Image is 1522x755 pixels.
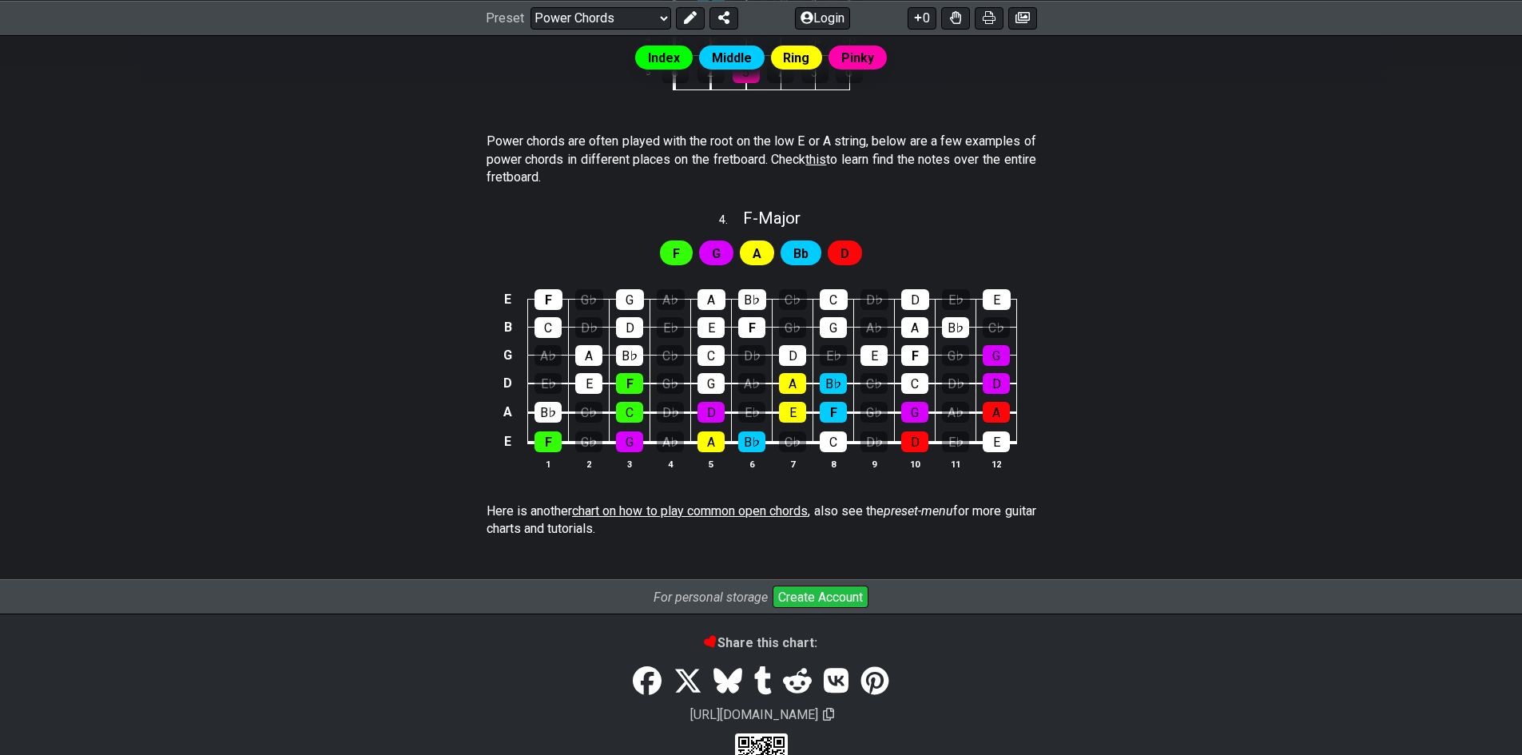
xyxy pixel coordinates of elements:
a: Bluesky [708,659,748,704]
span: First enable full edit mode to edit [840,242,849,265]
button: Login [795,6,850,29]
div: E [860,345,888,366]
div: F [534,289,562,310]
div: D♭ [575,317,602,338]
div: C♭ [860,373,888,394]
div: G [901,402,928,423]
div: C♭ [779,431,806,452]
div: G♭ [657,373,684,394]
div: G♭ [942,345,969,366]
div: A [697,289,725,310]
div: D [697,402,725,423]
div: C♭ [657,345,684,366]
div: C [616,402,643,423]
th: 12 [976,455,1017,472]
button: Edit Preset [676,6,705,29]
div: A♭ [738,373,765,394]
div: F [820,402,847,423]
div: E [779,402,806,423]
div: F [738,317,765,338]
div: B♭ [616,345,643,366]
span: F - Major [743,209,801,228]
th: 5 [691,455,732,472]
div: E♭ [942,431,969,452]
div: G [697,373,725,394]
div: D [901,289,929,310]
span: [URL][DOMAIN_NAME] [688,705,821,725]
div: G [616,431,643,452]
td: B [499,313,518,341]
div: F [901,345,928,366]
div: F [534,431,562,452]
a: Reddit [777,659,817,704]
span: this [805,152,826,167]
div: A♭ [657,431,684,452]
a: Tumblr [748,659,777,704]
div: C♭ [575,402,602,423]
div: E♭ [942,289,970,310]
div: B♭ [820,373,847,394]
div: E♭ [657,317,684,338]
div: C [820,289,848,310]
div: D [983,373,1010,394]
a: Tweet [668,659,708,704]
span: chart on how to play common open chords [572,503,809,519]
div: A♭ [942,402,969,423]
em: preset-menu [884,503,953,519]
div: F [616,373,643,394]
th: 1 [528,455,569,472]
div: A [697,431,725,452]
th: 6 [732,455,773,472]
div: D♭ [860,431,888,452]
div: G♭ [860,402,888,423]
span: Pinky [841,46,874,70]
div: D♭ [860,289,888,310]
button: Print [975,6,1003,29]
button: Create image [1008,6,1037,29]
span: First enable full edit mode to edit [793,242,809,265]
td: A [499,397,518,427]
span: Middle [712,46,752,70]
th: 3 [610,455,650,472]
p: Here is another , also see the for more guitar charts and tutorials. [487,503,1036,538]
div: C [901,373,928,394]
div: G♭ [575,431,602,452]
td: E [499,285,518,313]
button: 0 [908,6,936,29]
div: D♭ [738,345,765,366]
th: 11 [936,455,976,472]
div: E♭ [534,373,562,394]
div: A♭ [657,289,685,310]
div: B♭ [738,289,766,310]
div: A♭ [534,345,562,366]
th: 7 [773,455,813,472]
button: Toggle Dexterity for all fretkits [941,6,970,29]
i: For personal storage [654,590,768,605]
div: D♭ [942,373,969,394]
select: Preset [531,6,671,29]
div: B♭ [534,402,562,423]
th: 2 [569,455,610,472]
div: G [616,289,644,310]
div: E [575,373,602,394]
div: G [820,317,847,338]
th: 9 [854,455,895,472]
div: D [779,345,806,366]
div: C [534,317,562,338]
p: Power chords are often played with the root on the low E or A string, below are a few examples of... [487,133,1036,186]
span: Copy url to clipboard [823,707,834,722]
div: G♭ [575,289,603,310]
th: 4 [650,455,691,472]
div: E [697,317,725,338]
a: Share on Facebook [627,659,667,704]
button: Create Account [773,586,868,608]
div: D [901,431,928,452]
div: B♭ [942,317,969,338]
div: A [983,402,1010,423]
span: Ring [783,46,809,70]
span: First enable full edit mode to edit [712,242,721,265]
span: 4 . [719,212,743,229]
div: E♭ [820,345,847,366]
td: G [499,341,518,369]
div: G [983,345,1010,366]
